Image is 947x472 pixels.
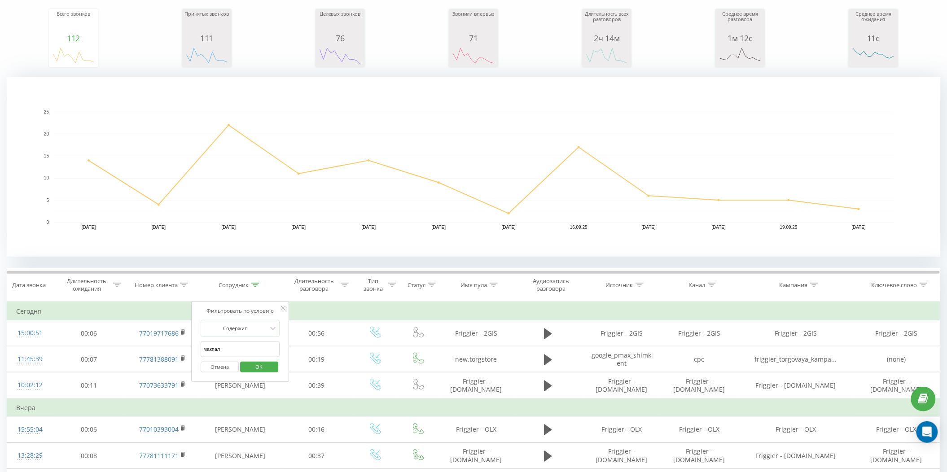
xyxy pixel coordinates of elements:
td: 00:06 [53,416,125,442]
td: 00:19 [281,346,352,372]
div: 1м 12с [718,34,763,43]
td: [PERSON_NAME] [200,372,281,399]
text: 16.09.25 [570,225,587,230]
div: 10:02:12 [16,376,44,394]
td: Friggier - 2GIS [583,320,660,346]
td: 00:37 [281,443,352,469]
button: OK [240,362,278,373]
a: 77019717686 [139,329,179,337]
td: Сегодня [7,302,940,320]
text: 5 [46,198,49,203]
text: 10 [44,176,49,181]
td: Вчера [7,399,940,417]
text: 15 [44,154,49,159]
span: friggier_torgovaya_kampa... [755,355,837,363]
div: 11:45:39 [16,350,44,368]
td: Friggier - [DOMAIN_NAME] [439,443,514,469]
div: 71 [451,34,496,43]
span: OK [247,360,272,374]
td: cpc [661,346,738,372]
input: Введите значение [201,341,280,357]
td: Friggier - OLX [738,416,854,442]
div: Номер клиента [135,281,178,289]
td: new.torgstore [439,346,514,372]
svg: A chart. [318,43,363,70]
div: Канал [689,281,706,289]
td: Friggier - [DOMAIN_NAME] [738,443,854,469]
div: Среднее время разговора [718,11,763,34]
text: [DATE] [642,225,656,230]
td: Friggier - [DOMAIN_NAME] [853,372,940,399]
div: 112 [51,34,96,43]
div: Всего звонков [51,11,96,34]
svg: A chart. [451,43,496,70]
text: 19.09.25 [780,225,798,230]
svg: A chart. [51,43,96,70]
svg: A chart. [7,77,941,257]
svg: A chart. [718,43,763,70]
td: Friggier - 2GIS [738,320,854,346]
svg: A chart. [851,43,896,70]
td: Friggier - [DOMAIN_NAME] [439,372,514,399]
a: 77010393004 [139,425,179,433]
div: 2ч 14м [584,34,629,43]
div: Статус [408,281,425,289]
div: Принятых звонков [184,11,229,34]
td: 00:11 [53,372,125,399]
a: 77781111171 [139,451,179,460]
td: Friggier - [DOMAIN_NAME] [738,372,854,399]
text: [DATE] [152,225,166,230]
td: Friggier - OLX [583,416,660,442]
td: Friggier - OLX [853,416,940,442]
td: Friggier - OLX [439,416,514,442]
td: Friggier - [DOMAIN_NAME] [583,443,660,469]
div: Фильтровать по условию [201,306,280,315]
svg: A chart. [584,43,629,70]
div: Среднее время ожидания [851,11,896,34]
button: Отмена [201,362,239,373]
div: Звонили впервые [451,11,496,34]
div: Тип звонка [360,277,386,293]
text: [DATE] [502,225,516,230]
div: Аудиозапись разговора [522,277,580,293]
div: Сотрудник [219,281,249,289]
div: 13:28:29 [16,447,44,464]
div: 111 [184,34,229,43]
td: 00:39 [281,372,352,399]
text: [DATE] [362,225,376,230]
td: Friggier - 2GIS [661,320,738,346]
text: [DATE] [712,225,726,230]
div: 15:00:51 [16,324,44,342]
div: 76 [318,34,363,43]
td: Friggier - [DOMAIN_NAME] [661,443,738,469]
div: Длительность разговора [290,277,338,293]
a: 77073633791 [139,381,179,389]
td: Friggier - [DOMAIN_NAME] [853,443,940,469]
td: Friggier - OLX [661,416,738,442]
td: Friggier - 2GIS [853,320,940,346]
text: [DATE] [82,225,96,230]
div: Дата звонка [12,281,46,289]
td: 00:06 [53,320,125,346]
div: 15:55:04 [16,421,44,438]
text: [DATE] [852,225,866,230]
td: 00:07 [53,346,125,372]
text: [DATE] [222,225,236,230]
td: (none) [853,346,940,372]
text: 20 [44,131,49,136]
div: Кампания [780,281,808,289]
svg: A chart. [184,43,229,70]
td: Friggier - [DOMAIN_NAME] [583,372,660,399]
text: [DATE] [292,225,306,230]
td: Friggier - 2GIS [439,320,514,346]
div: Длительность всех разговоров [584,11,629,34]
td: google_pmax_shimkent [583,346,660,372]
td: 00:08 [53,443,125,469]
text: 25 [44,109,49,114]
text: [DATE] [432,225,446,230]
div: Длительность ожидания [63,277,111,293]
